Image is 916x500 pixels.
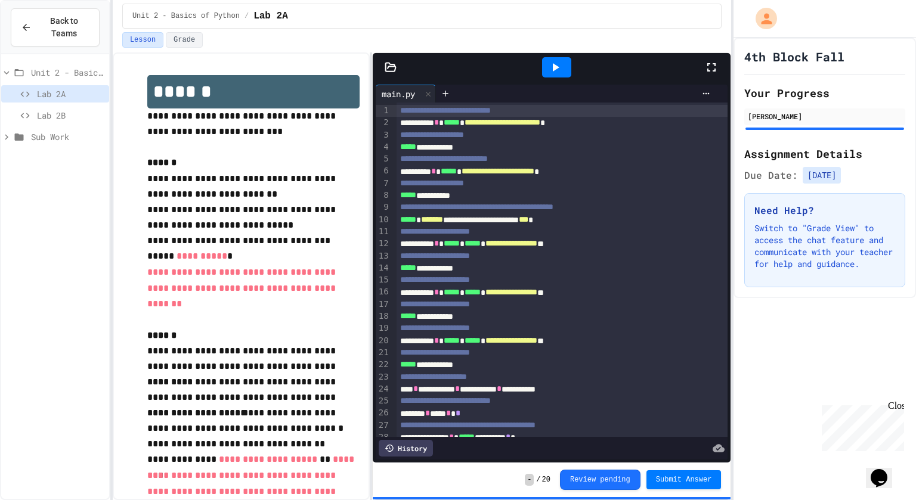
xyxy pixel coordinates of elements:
[39,15,89,40] span: Back to Teams
[376,431,391,443] div: 28
[31,131,104,143] span: Sub Work
[376,407,391,419] div: 26
[376,310,391,322] div: 18
[376,85,436,103] div: main.py
[803,167,841,184] span: [DATE]
[376,226,391,238] div: 11
[376,250,391,262] div: 13
[754,203,895,218] h3: Need Help?
[376,201,391,213] div: 9
[376,165,391,177] div: 6
[542,475,550,485] span: 20
[376,322,391,334] div: 19
[122,32,163,48] button: Lesson
[376,347,391,359] div: 21
[37,88,104,100] span: Lab 2A
[376,105,391,117] div: 1
[376,299,391,310] div: 17
[11,8,100,46] button: Back to Teams
[376,190,391,201] div: 8
[744,48,844,65] h1: 4th Block Fall
[817,400,904,451] iframe: chat widget
[376,335,391,347] div: 20
[743,5,780,32] div: My Account
[376,178,391,190] div: 7
[245,11,249,21] span: /
[536,475,540,485] span: /
[376,371,391,383] div: 23
[376,214,391,226] div: 10
[376,129,391,141] div: 3
[560,470,640,490] button: Review pending
[646,470,722,489] button: Submit Answer
[253,9,288,23] span: Lab 2A
[37,109,104,122] span: Lab 2B
[656,475,712,485] span: Submit Answer
[166,32,203,48] button: Grade
[754,222,895,270] p: Switch to "Grade View" to access the chat feature and communicate with your teacher for help and ...
[525,474,534,486] span: -
[132,11,240,21] span: Unit 2 - Basics of Python
[376,359,391,371] div: 22
[379,440,433,456] div: History
[376,274,391,286] div: 15
[748,111,902,122] div: [PERSON_NAME]
[5,5,82,76] div: Chat with us now!Close
[744,168,798,182] span: Due Date:
[744,85,905,101] h2: Your Progress
[376,420,391,431] div: 27
[866,452,904,488] iframe: chat widget
[376,153,391,165] div: 5
[376,262,391,274] div: 14
[31,66,104,79] span: Unit 2 - Basics of Python
[376,238,391,250] div: 12
[744,145,905,162] h2: Assignment Details
[376,141,391,153] div: 4
[376,383,391,395] div: 24
[376,88,421,100] div: main.py
[376,395,391,407] div: 25
[376,117,391,129] div: 2
[376,286,391,298] div: 16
